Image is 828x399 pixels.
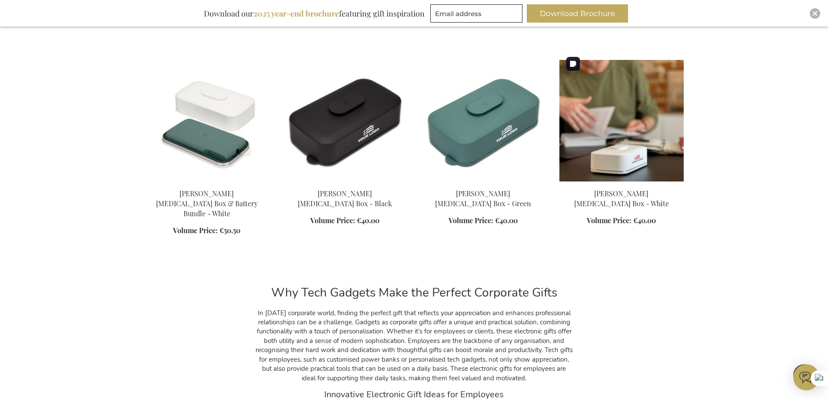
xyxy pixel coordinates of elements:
[173,226,218,235] span: Volume Price:
[298,189,392,208] a: [PERSON_NAME] [MEDICAL_DATA] Box - Black
[310,216,379,226] a: Volume Price: €40.00
[283,60,407,181] img: Stolp Digital Detox Box - Black
[421,178,545,186] a: Stolp Digital Detox Box - Green
[430,4,525,25] form: marketing offers and promotions
[449,216,518,226] a: Volume Price: €40.00
[145,60,269,181] img: Stolp Digital Detox Box & Battery Bundle - White
[527,4,628,23] button: Download Brochure
[559,60,684,181] img: Stolp Digital Detox Box - White
[430,4,522,23] input: Email address
[449,216,493,225] span: Volume Price:
[253,8,339,19] b: 2025 year-end brochure
[200,4,429,23] div: Download our featuring gift inspiration
[793,364,819,390] iframe: belco-activator-frame
[145,178,269,186] a: Stolp Digital Detox Box & Battery Bundle - White
[421,60,545,181] img: Stolp Digital Detox Box - Green
[219,226,240,235] span: €50.50
[310,216,355,225] span: Volume Price:
[156,189,258,218] a: [PERSON_NAME] [MEDICAL_DATA] Box & Battery Bundle - White
[283,178,407,186] a: Stolp Digital Detox Box - Black
[495,216,518,225] span: €40.00
[435,189,531,208] a: [PERSON_NAME] [MEDICAL_DATA] Box - Green
[810,8,820,19] div: Close
[173,226,240,236] a: Volume Price: €50.50
[357,216,379,225] span: €40.00
[812,11,818,16] img: Close
[256,286,573,300] h2: Why Tech Gadgets Make the Perfect Corporate Gifts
